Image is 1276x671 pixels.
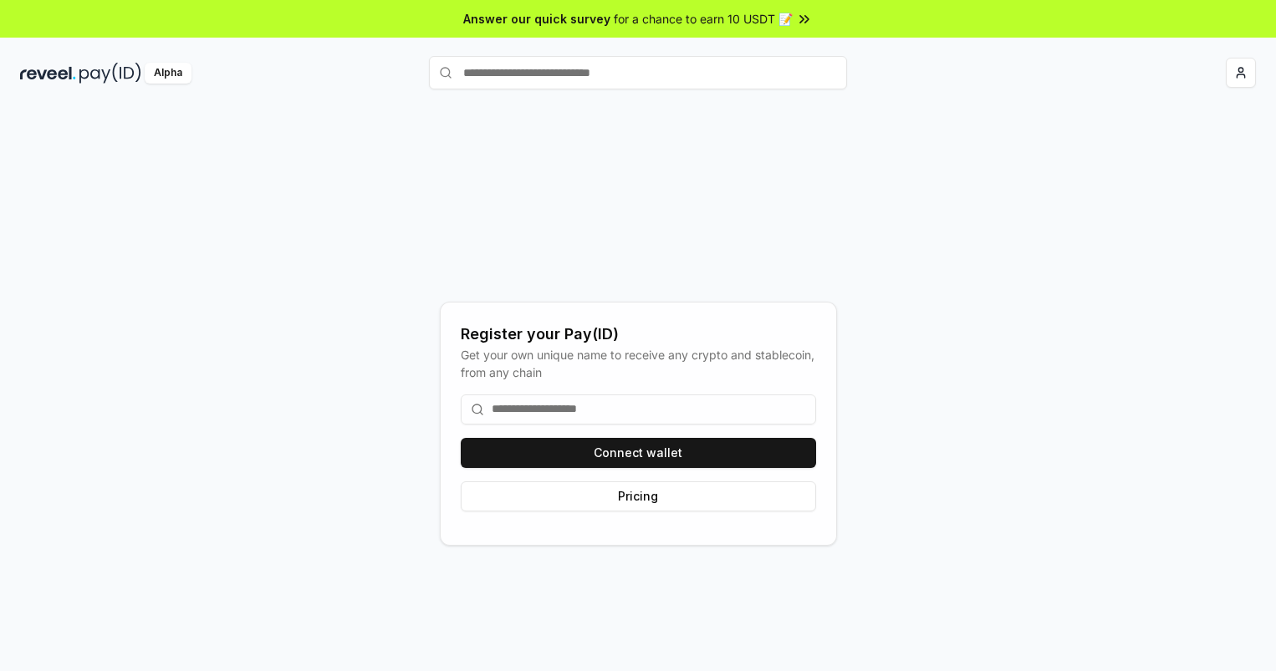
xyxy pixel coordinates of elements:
img: reveel_dark [20,63,76,84]
div: Register your Pay(ID) [461,323,816,346]
span: Answer our quick survey [463,10,610,28]
span: for a chance to earn 10 USDT 📝 [614,10,793,28]
div: Alpha [145,63,191,84]
button: Connect wallet [461,438,816,468]
button: Pricing [461,481,816,511]
div: Get your own unique name to receive any crypto and stablecoin, from any chain [461,346,816,381]
img: pay_id [79,63,141,84]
